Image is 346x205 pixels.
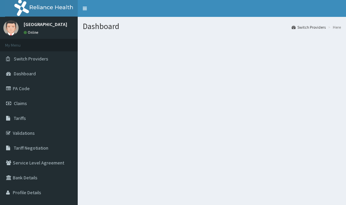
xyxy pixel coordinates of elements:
[14,115,26,121] span: Tariffs
[24,22,67,27] p: [GEOGRAPHIC_DATA]
[292,24,326,30] a: Switch Providers
[326,24,341,30] li: Here
[14,145,48,151] span: Tariff Negotiation
[83,22,341,31] h1: Dashboard
[14,71,36,77] span: Dashboard
[3,20,19,35] img: User Image
[24,30,40,35] a: Online
[14,56,48,62] span: Switch Providers
[14,100,27,106] span: Claims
